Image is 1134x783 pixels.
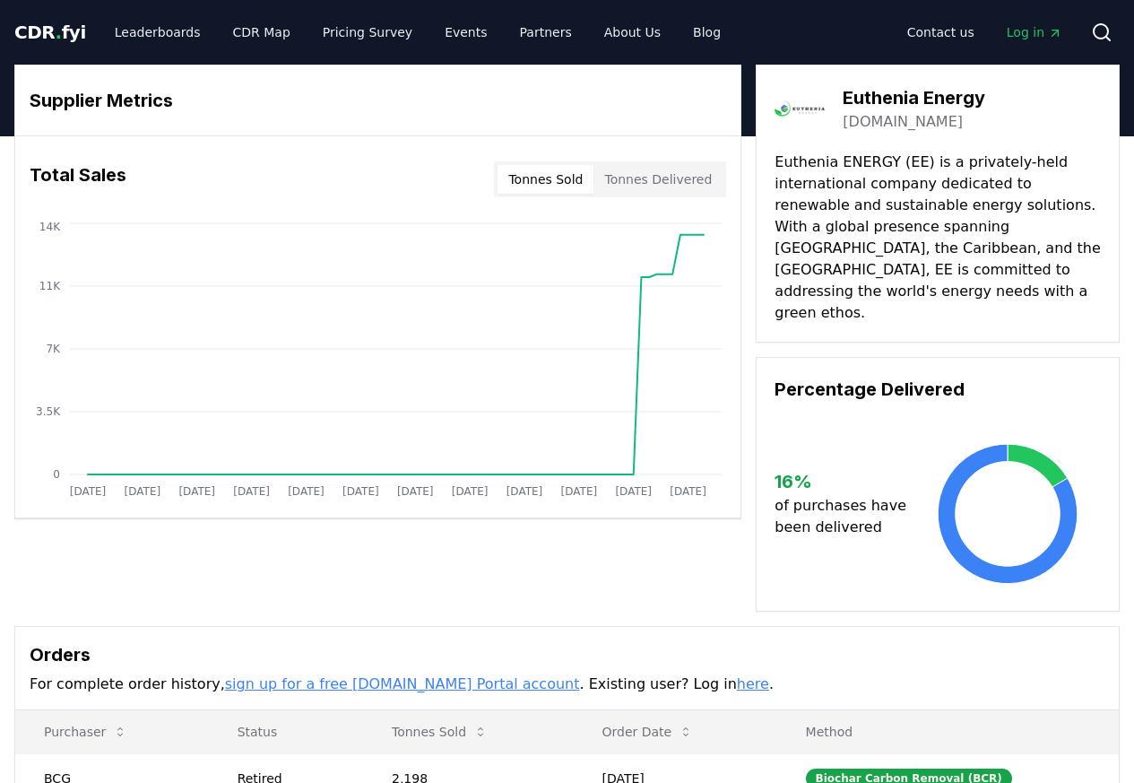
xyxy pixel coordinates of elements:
[30,714,142,750] button: Purchaser
[100,16,735,48] nav: Main
[397,485,434,498] tspan: [DATE]
[30,161,126,197] h3: Total Sales
[1007,23,1062,41] span: Log in
[792,723,1104,741] p: Method
[452,485,489,498] tspan: [DATE]
[843,84,985,111] h3: Euthenia Energy
[992,16,1077,48] a: Log in
[593,165,723,194] button: Tonnes Delivered
[56,22,62,43] span: .
[377,714,502,750] button: Tonnes Sold
[125,485,161,498] tspan: [DATE]
[308,16,427,48] a: Pricing Survey
[225,675,580,692] a: sign up for a free [DOMAIN_NAME] Portal account
[100,16,215,48] a: Leaderboards
[506,16,586,48] a: Partners
[288,485,325,498] tspan: [DATE]
[14,22,86,43] span: CDR fyi
[233,485,270,498] tspan: [DATE]
[775,83,825,134] img: Euthenia Energy-logo
[498,165,593,194] button: Tonnes Sold
[178,485,215,498] tspan: [DATE]
[46,343,61,355] tspan: 7K
[30,641,1104,668] h3: Orders
[70,485,107,498] tspan: [DATE]
[342,485,379,498] tspan: [DATE]
[679,16,735,48] a: Blog
[775,495,913,538] p: of purchases have been delivered
[53,468,60,481] tspan: 0
[30,674,1104,695] p: For complete order history, . Existing user? Log in .
[587,714,707,750] button: Order Date
[223,723,349,741] p: Status
[615,485,652,498] tspan: [DATE]
[737,675,769,692] a: here
[893,16,1077,48] nav: Main
[590,16,675,48] a: About Us
[14,20,86,45] a: CDR.fyi
[893,16,989,48] a: Contact us
[561,485,598,498] tspan: [DATE]
[36,405,61,418] tspan: 3.5K
[39,221,61,233] tspan: 14K
[39,280,61,292] tspan: 11K
[30,87,726,114] h3: Supplier Metrics
[775,376,1101,403] h3: Percentage Delivered
[506,485,543,498] tspan: [DATE]
[775,468,913,495] h3: 16 %
[775,152,1101,324] p: Euthenia ENERGY (EE) is a privately-held international company dedicated to renewable and sustain...
[670,485,706,498] tspan: [DATE]
[430,16,501,48] a: Events
[219,16,305,48] a: CDR Map
[843,111,963,133] a: [DOMAIN_NAME]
